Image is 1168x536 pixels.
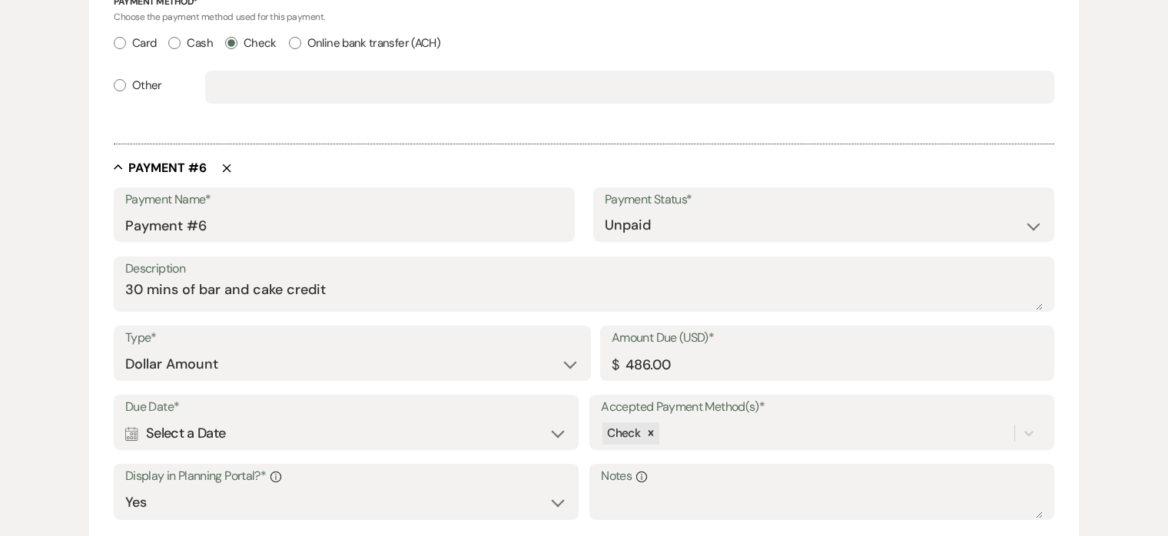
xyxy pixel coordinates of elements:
label: Online bank transfer (ACH) [289,33,440,54]
input: Card [114,37,126,49]
label: Payment Status* [605,189,1043,211]
label: Due Date* [125,396,567,419]
label: Description [125,258,1043,280]
h5: Payment # 6 [128,160,207,177]
input: Online bank transfer (ACH) [289,37,301,49]
input: Other [114,79,126,91]
textarea: 30 mins of bar and cake credit [125,280,1043,310]
label: Other [114,75,162,96]
label: Accepted Payment Method(s)* [601,396,1043,419]
label: Cash [168,33,212,54]
label: Display in Planning Portal?* [125,465,567,488]
label: Amount Due (USD)* [612,327,1043,349]
label: Payment Name* [125,189,563,211]
div: Select a Date [125,419,567,448]
label: Notes [601,465,1043,488]
button: Payment #6 [114,160,207,175]
label: Check [225,33,277,54]
div: $ [612,355,619,376]
input: Check [225,37,237,49]
label: Type* [125,327,579,349]
label: Card [114,33,156,54]
span: Choose the payment method used for this payment. [114,11,325,23]
input: Cash [168,37,181,49]
span: Check [607,425,640,441]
